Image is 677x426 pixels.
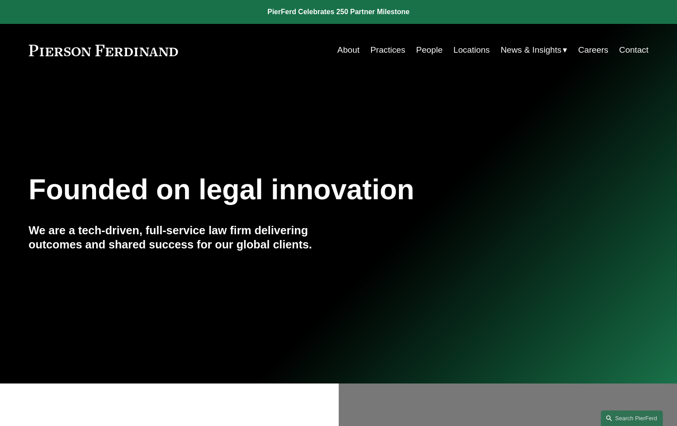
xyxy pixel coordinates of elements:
[501,42,568,58] a: folder dropdown
[501,43,562,58] span: News & Insights
[601,411,663,426] a: Search this site
[29,223,339,252] h4: We are a tech-driven, full-service law firm delivering outcomes and shared success for our global...
[337,42,360,58] a: About
[453,42,490,58] a: Locations
[370,42,405,58] a: Practices
[29,174,545,206] h1: Founded on legal innovation
[619,42,648,58] a: Contact
[578,42,608,58] a: Careers
[416,42,443,58] a: People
